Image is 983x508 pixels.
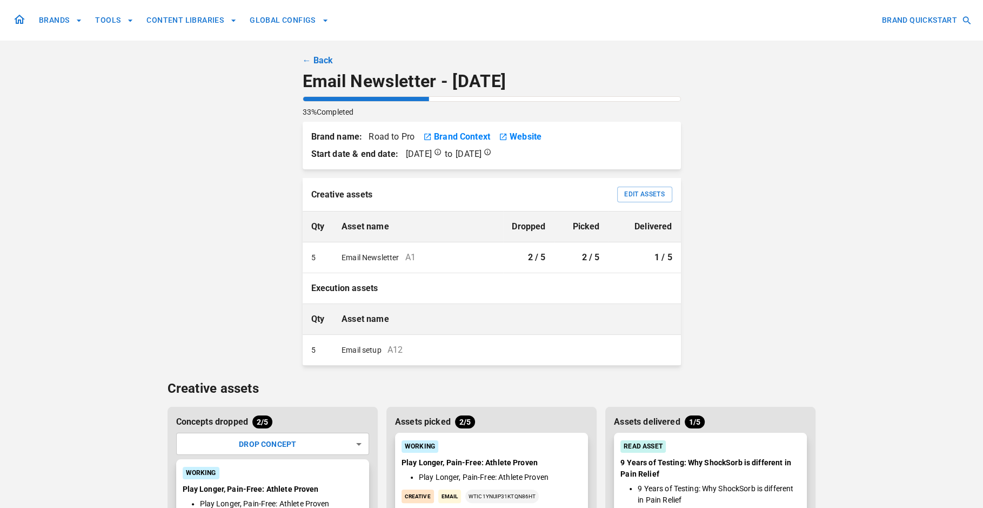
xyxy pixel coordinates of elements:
[608,212,681,242] th: Delivered
[245,10,333,30] button: GLOBAL CONFIGS
[303,54,333,67] a: ← Back
[142,10,241,30] button: CONTENT LIBRARIES
[333,212,503,242] th: Asset name
[405,252,416,262] span: A1
[239,440,296,448] span: DROP CONCEPT
[333,242,503,273] td: Email Newsletter
[333,304,680,335] th: Asset name
[303,304,333,335] th: Qty
[311,148,492,161] span: to
[455,417,475,428] span: 2/5
[252,417,272,428] span: 2/5
[438,490,461,503] p: Email
[554,212,608,242] th: Picked
[620,440,666,453] div: Read Asset
[303,71,681,92] p: Email Newsletter - [DATE]
[387,345,403,355] span: A12
[510,130,541,143] a: Website
[303,273,681,304] th: Execution assets
[183,484,363,495] p: Play Longer, Pain-Free: Athlete Proven
[311,131,367,142] strong: Brand name:
[311,130,414,143] p: Road to Pro
[303,107,354,117] p: 33% Completed
[303,212,333,242] th: Qty
[402,457,581,469] p: Play Longer, Pain-Free: Athlete Proven
[503,212,554,242] th: Dropped
[402,490,434,503] p: creative
[311,148,398,161] strong: Start date & end date:
[512,251,545,264] p: 2 / 5
[183,467,219,479] div: Working
[303,178,608,212] th: Creative assets
[465,490,539,503] p: WTic1YNUiP31KtQn86hT
[333,335,680,366] td: Email setup
[456,148,482,161] p: [DATE]
[168,379,816,398] p: Creative assets
[685,417,705,428] span: 1/5
[878,10,974,30] button: BRAND QUICKSTART
[563,251,600,264] p: 2 / 5
[303,335,333,366] td: 5
[176,415,248,428] p: Concepts dropped
[402,440,438,453] div: Working
[620,457,800,480] p: 9 Years of Testing: Why ShockSorb is different in Pain Relief
[91,10,138,30] button: TOOLS
[434,130,490,143] a: Brand Context
[406,148,432,161] p: [DATE]
[395,415,451,428] p: Assets picked
[35,10,86,30] button: BRANDS
[617,251,672,264] p: 1 / 5
[614,415,680,428] p: Assets delivered
[419,472,577,483] li: Play Longer, Pain-Free: Athlete Proven
[638,483,796,506] li: 9 Years of Testing: Why ShockSorb is different in Pain Relief
[303,242,333,273] td: 5
[617,187,672,202] button: Edit Assets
